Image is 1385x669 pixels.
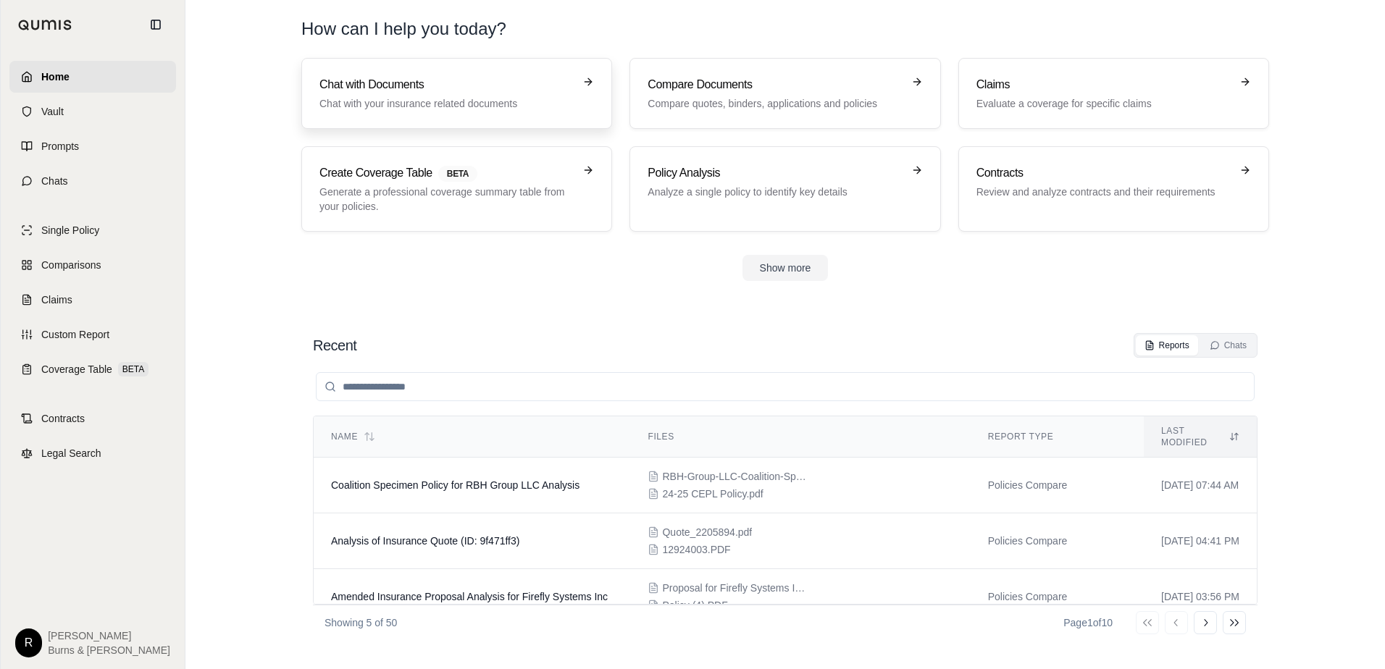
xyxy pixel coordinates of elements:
span: Chats [41,174,68,188]
button: Chats [1201,335,1255,355]
div: Reports [1145,340,1189,351]
div: Chats [1210,340,1247,351]
div: Name [331,431,613,442]
h3: Contracts [976,164,1231,182]
img: Qumis Logo [18,20,72,30]
span: Vault [41,104,64,119]
h1: How can I help you today? [301,17,506,41]
th: Files [630,416,970,458]
td: Policies Compare [971,513,1144,569]
h3: Chat with Documents [319,76,574,93]
a: Claims [9,284,176,316]
span: Home [41,70,70,84]
h3: Compare Documents [648,76,902,93]
span: RBH-Group-LLC-Coalition-Specimen-Policy-067606.pdf [662,469,807,484]
h3: Policy Analysis [648,164,902,182]
span: Policy (4).PDF [662,598,727,613]
td: Policies Compare [971,458,1144,513]
button: Reports [1136,335,1198,355]
a: Custom Report [9,319,176,350]
span: BETA [438,166,477,182]
span: Amended Insurance Proposal Analysis for Firefly Systems Inc [331,591,608,602]
span: Coalition Specimen Policy for RBH Group LLC Analysis [331,479,579,491]
p: Showing 5 of 50 [325,615,397,630]
a: Vault [9,96,176,127]
p: Chat with your insurance related documents [319,96,574,111]
div: R [15,628,42,657]
th: Report Type [971,416,1144,458]
h3: Claims [976,76,1231,93]
span: Analysis of Insurance Quote (ID: 9f471ff3) [331,535,519,547]
a: Single Policy [9,214,176,246]
p: Evaluate a coverage for specific claims [976,96,1231,111]
span: Quote_2205894.pdf [662,525,752,539]
a: Chat with DocumentsChat with your insurance related documents [301,58,612,129]
a: Legal Search [9,437,176,469]
span: Claims [41,293,72,307]
span: 24-25 CEPL Policy.pdf [662,487,763,501]
h2: Recent [313,335,356,355]
p: Generate a professional coverage summary table from your policies. [319,185,574,214]
a: Create Coverage TableBETAGenerate a professional coverage summary table from your policies. [301,146,612,232]
div: Page 1 of 10 [1063,615,1113,630]
td: Policies Compare [971,569,1144,625]
p: Analyze a single policy to identify key details [648,185,902,199]
a: Compare DocumentsCompare quotes, binders, applications and policies [629,58,940,129]
span: Contracts [41,411,85,426]
button: Show more [742,255,829,281]
a: Chats [9,165,176,197]
div: Last modified [1161,425,1239,448]
a: ContractsReview and analyze contracts and their requirements [958,146,1269,232]
button: Collapse sidebar [144,13,167,36]
h3: Create Coverage Table [319,164,574,182]
a: Contracts [9,403,176,434]
a: Policy AnalysisAnalyze a single policy to identify key details [629,146,940,232]
span: Custom Report [41,327,109,342]
span: Legal Search [41,446,101,460]
span: Prompts [41,139,79,153]
td: [DATE] 07:44 AM [1144,458,1257,513]
span: Burns & [PERSON_NAME] [48,643,170,657]
td: [DATE] 03:56 PM [1144,569,1257,625]
a: Comparisons [9,249,176,281]
a: Home [9,61,176,93]
a: ClaimsEvaluate a coverage for specific claims [958,58,1269,129]
span: [PERSON_NAME] [48,628,170,643]
span: 12924003.PDF [662,542,730,557]
span: BETA [118,362,148,376]
td: [DATE] 04:41 PM [1144,513,1257,569]
a: Coverage TableBETA [9,353,176,385]
span: Coverage Table [41,362,112,376]
span: Single Policy [41,223,99,237]
span: Proposal for Firefly Systems Inc - Amended.pdf [662,581,807,595]
a: Prompts [9,130,176,162]
p: Review and analyze contracts and their requirements [976,185,1231,199]
span: Comparisons [41,258,101,272]
p: Compare quotes, binders, applications and policies [648,96,902,111]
